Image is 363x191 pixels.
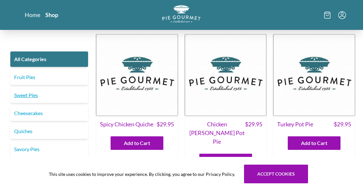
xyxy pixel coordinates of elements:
[45,11,58,19] a: Shop
[244,165,308,183] button: Accept cookies
[49,171,235,177] span: This site uses cookies to improve your experience. By clicking, you agree to our Privacy Policy.
[10,105,88,121] a: Cheesecakes
[185,34,267,116] img: Chicken Curry Pot Pie
[338,11,346,19] button: Menu
[10,69,88,85] a: Fruit Pies
[162,5,201,23] img: logo
[334,120,351,129] span: $ 29.95
[100,120,153,129] span: Spicy Chicken Quiche
[277,120,313,129] span: Turkey Pot Pie
[273,34,355,116] img: Turkey Pot Pie
[10,87,88,103] a: Sweet Pies
[10,123,88,139] a: Quiches
[245,120,262,146] span: $ 29.95
[25,11,40,19] a: Home
[301,139,327,147] span: Add to Cart
[157,120,174,129] span: $ 29.95
[288,136,340,150] button: Add to Cart
[162,5,201,25] a: Logo
[199,154,252,167] button: Add to Cart
[10,141,88,157] a: Savory Pies
[10,51,88,67] a: All Categories
[96,34,178,116] img: Spicy Chicken Quiche
[189,120,245,146] span: Chicken [PERSON_NAME] Pot Pie
[111,136,163,150] button: Add to Cart
[213,157,239,164] span: Add to Cart
[124,139,150,147] span: Add to Cart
